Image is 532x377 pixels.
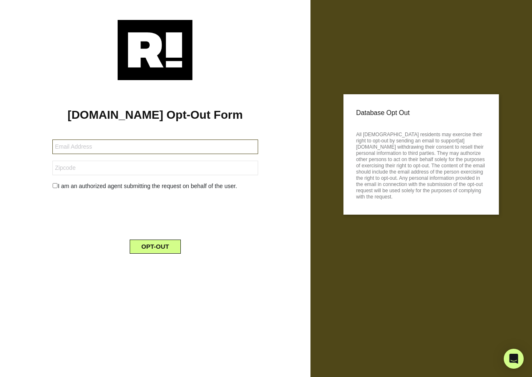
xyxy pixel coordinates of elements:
button: OPT-OUT [130,240,181,254]
img: Retention.com [118,20,192,80]
p: All [DEMOGRAPHIC_DATA] residents may exercise their right to opt-out by sending an email to suppo... [356,129,486,200]
input: Zipcode [52,161,258,175]
input: Email Address [52,140,258,154]
div: Open Intercom Messenger [504,349,524,369]
p: Database Opt Out [356,107,486,119]
iframe: reCAPTCHA [92,197,218,230]
h1: [DOMAIN_NAME] Opt-Out Form [12,108,298,122]
div: I am an authorized agent submitting the request on behalf of the user. [46,182,264,191]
